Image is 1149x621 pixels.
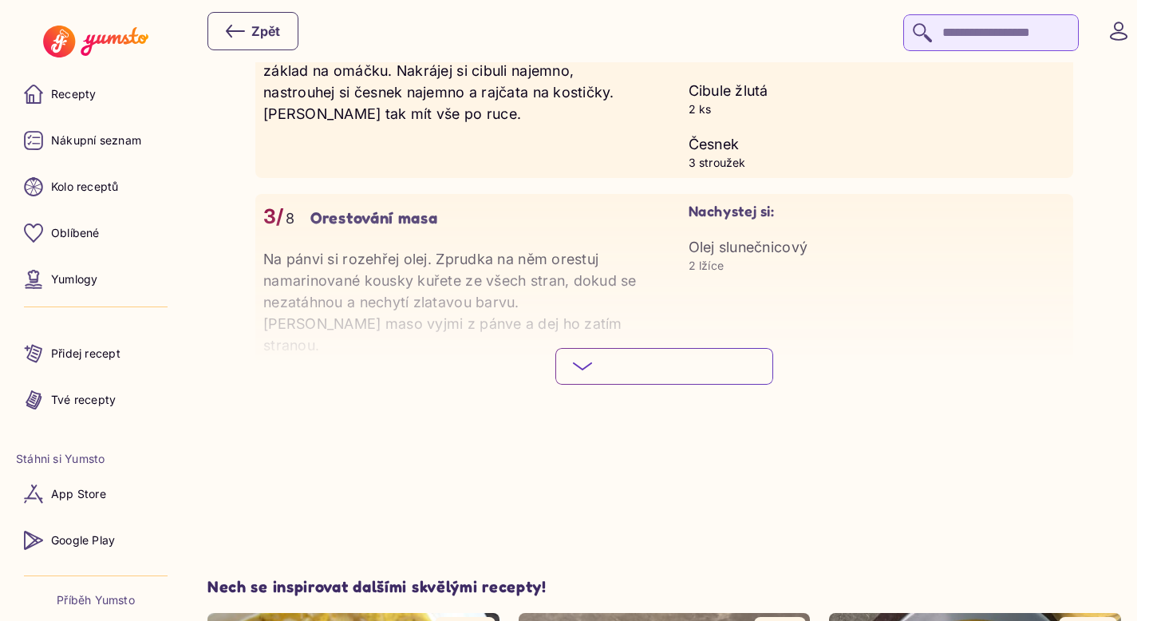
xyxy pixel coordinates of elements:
p: Přidej recept [51,346,120,362]
span: Podívej se na celý postup [598,358,756,374]
p: 2 ks [689,101,1066,117]
p: 3/ [263,202,284,232]
p: Orestování masa [310,208,438,228]
a: Příběh Yumsto [57,592,135,608]
p: Nákupní seznam [51,133,141,148]
p: App Store [51,486,106,502]
h2: Nech se inspirovat dalšími skvělými recepty! [207,577,1121,597]
a: Přidej recept [16,334,176,373]
h3: Nachystej si: [689,202,1066,220]
p: Kolo receptů [51,179,119,195]
p: Zatímco se maso marinuje, máš ideální čas připravit si základ na omáčku. Nakrájej si cibuli najem... [263,38,641,125]
p: 8 [286,208,294,229]
div: Zpět [226,22,280,41]
p: Oblíbené [51,225,100,241]
p: Recepty [51,86,96,102]
a: Tvé recepty [16,381,176,419]
p: 3 stroužek [689,155,1066,171]
p: Olej slunečnicový [689,236,1066,258]
p: Cibule žlutá [689,80,1066,101]
p: Na pánvi si rozehřej olej. Zprudka na něm orestuj namarinované kousky kuřete ze všech stran, doku... [263,248,641,356]
a: Nákupní seznam [16,121,176,160]
a: Google Play [16,521,176,560]
p: Tvé recepty [51,392,116,408]
button: Zpět [207,12,298,50]
a: Recepty [16,75,176,113]
li: Stáhni si Yumsto [16,451,176,467]
a: Yumlogy [16,260,176,299]
a: Oblíbené [16,214,176,252]
button: Podívej se na celý postup [555,348,773,385]
a: App Store [16,475,176,513]
img: Yumsto logo [43,26,148,57]
p: Google Play [51,532,115,548]
p: Česnek [689,133,1066,155]
p: Yumlogy [51,271,97,287]
p: 2 lžíce [689,258,1066,274]
a: Kolo receptů [16,168,176,206]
